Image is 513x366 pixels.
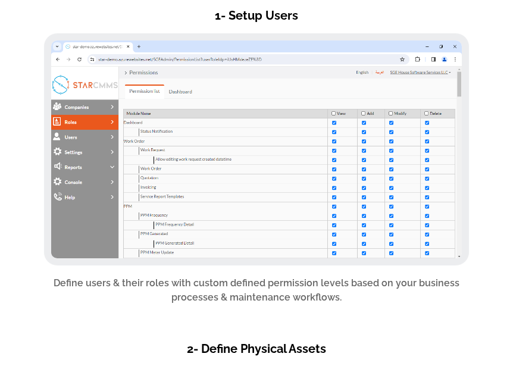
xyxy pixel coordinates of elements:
[453,309,513,366] iframe: Chat Widget
[51,342,462,356] p: 2- Define Physical Assets
[51,276,462,305] p: Define users & their roles with custom defined permission levels based on your business processes...
[51,40,462,258] img: Manage Users - Aladdin CMMS
[51,9,462,23] p: 1- Setup Users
